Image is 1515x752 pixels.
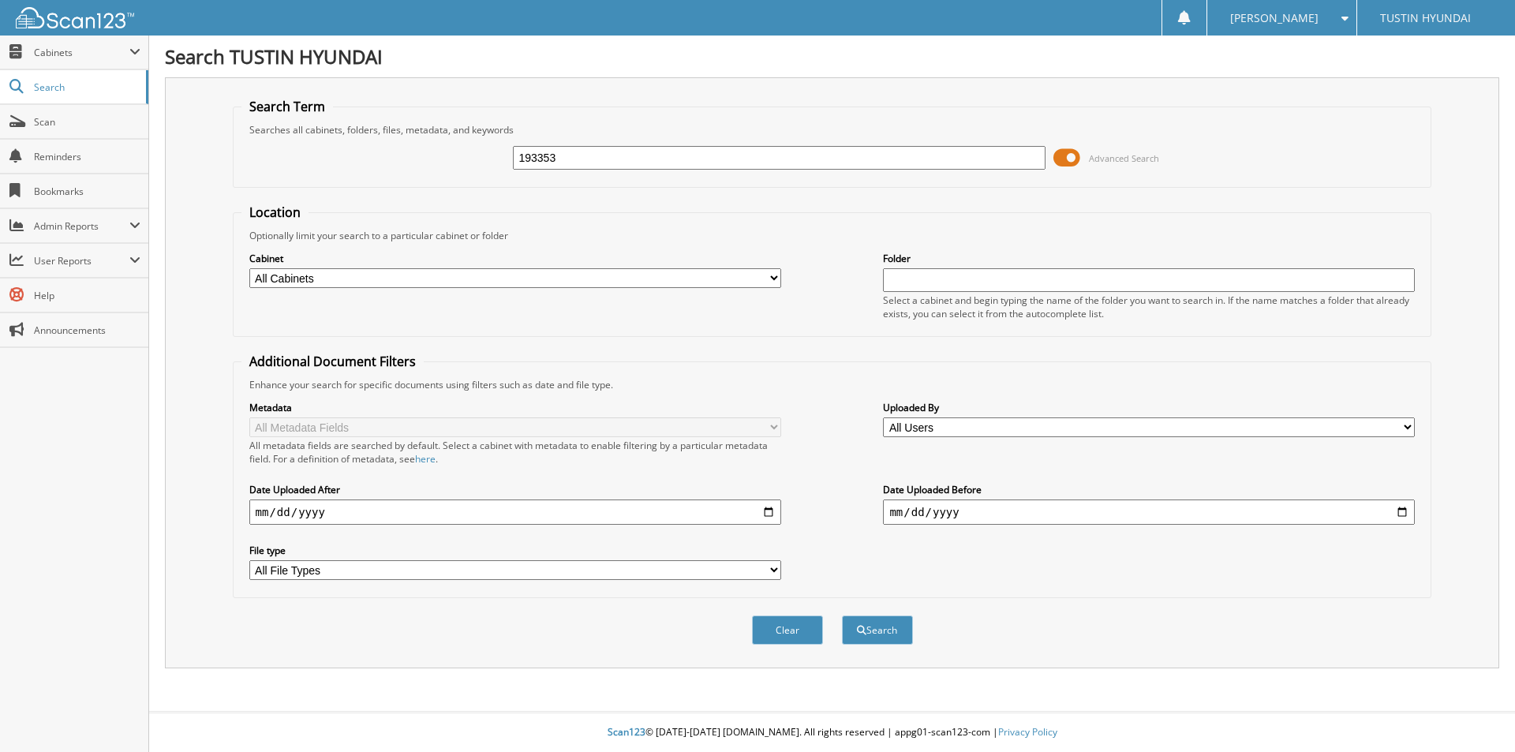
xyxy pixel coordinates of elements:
[752,615,823,645] button: Clear
[249,483,781,496] label: Date Uploaded After
[241,229,1423,242] div: Optionally limit your search to a particular cabinet or folder
[415,452,436,466] a: here
[34,219,129,233] span: Admin Reports
[249,544,781,557] label: File type
[249,499,781,525] input: start
[34,289,140,302] span: Help
[149,713,1515,752] div: © [DATE]-[DATE] [DOMAIN_NAME]. All rights reserved | appg01-scan123-com |
[241,98,333,115] legend: Search Term
[241,353,424,370] legend: Additional Document Filters
[249,252,781,265] label: Cabinet
[883,483,1415,496] label: Date Uploaded Before
[1089,152,1159,164] span: Advanced Search
[1380,13,1471,23] span: TUSTIN HYUNDAI
[34,80,138,94] span: Search
[241,378,1423,391] div: Enhance your search for specific documents using filters such as date and file type.
[241,123,1423,137] div: Searches all cabinets, folders, files, metadata, and keywords
[883,252,1415,265] label: Folder
[165,43,1499,69] h1: Search TUSTIN HYUNDAI
[34,324,140,337] span: Announcements
[249,439,781,466] div: All metadata fields are searched by default. Select a cabinet with metadata to enable filtering b...
[34,46,129,59] span: Cabinets
[34,115,140,129] span: Scan
[883,294,1415,320] div: Select a cabinet and begin typing the name of the folder you want to search in. If the name match...
[16,7,134,28] img: scan123-logo-white.svg
[34,150,140,163] span: Reminders
[34,185,140,198] span: Bookmarks
[883,499,1415,525] input: end
[1436,676,1515,752] iframe: Chat Widget
[608,725,645,739] span: Scan123
[998,725,1057,739] a: Privacy Policy
[842,615,913,645] button: Search
[1230,13,1319,23] span: [PERSON_NAME]
[249,401,781,414] label: Metadata
[883,401,1415,414] label: Uploaded By
[241,204,309,221] legend: Location
[34,254,129,268] span: User Reports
